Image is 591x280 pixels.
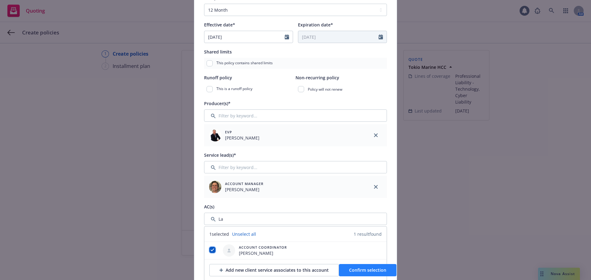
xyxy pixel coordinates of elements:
a: close [372,132,380,139]
span: Runoff policy [204,75,232,81]
span: Account Coordinator [239,245,287,250]
button: Confirm selection [339,264,396,276]
span: Non-recurring policy [295,75,339,81]
span: [PERSON_NAME] [225,135,259,141]
input: Filter by keyword... [204,109,387,122]
span: Producer(s)* [204,101,231,106]
span: Confirm selection [349,267,386,273]
div: This policy contains shared limits [204,58,387,69]
span: EVP [225,129,259,135]
span: Expiration date* [298,22,333,28]
span: AC(s) [204,204,214,210]
div: Policy will not renew [295,84,387,95]
span: [PERSON_NAME] [225,186,263,193]
svg: Calendar [379,34,383,39]
a: close [372,183,380,191]
span: Shared limits [204,49,232,55]
img: employee photo [209,181,221,193]
span: 1 selected [209,231,229,237]
svg: Calendar [285,34,289,39]
span: Service lead(s)* [204,152,236,158]
div: This is a runoff policy [204,84,295,95]
input: Filter by keyword... [204,213,387,225]
button: Add new client service associates to this account [209,264,339,276]
input: Filter by keyword... [204,161,387,173]
div: Add new client service associates to this account [219,264,329,276]
span: [PERSON_NAME] [239,250,287,256]
a: Unselect all [232,231,256,237]
span: 1 result found [354,231,382,237]
input: MM/DD/YYYY [298,31,379,43]
input: MM/DD/YYYY [204,31,285,43]
img: employee photo [209,129,221,141]
span: Effective date* [204,22,235,28]
span: Account Manager [225,181,263,186]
